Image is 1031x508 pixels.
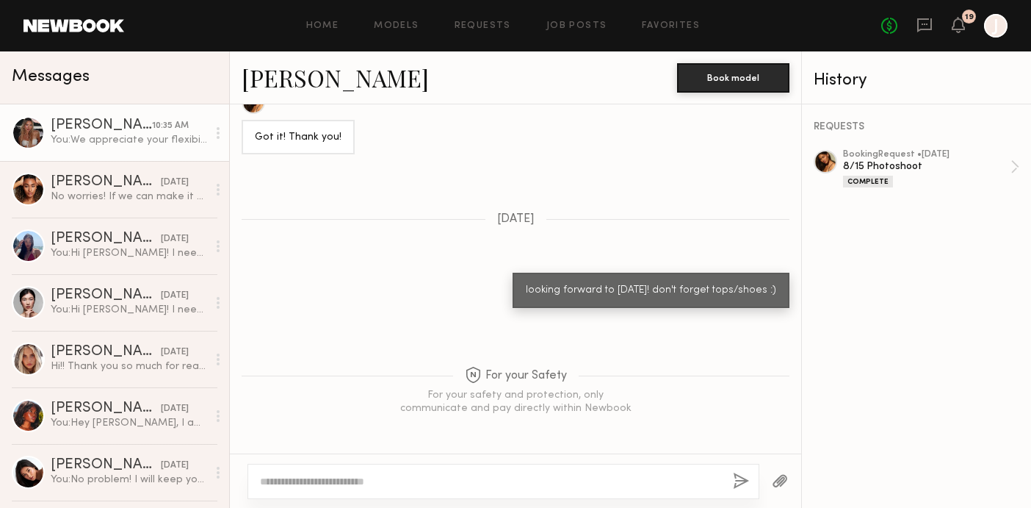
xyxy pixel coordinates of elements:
div: [DATE] [161,176,189,190]
a: bookingRequest •[DATE]8/15 PhotoshootComplete [843,150,1019,187]
div: Complete [843,176,893,187]
div: [DATE] [161,346,189,359]
div: You: We appreciate your flexibility! Just want to confirm is your waist size for jeans 24? [51,133,207,147]
div: [DATE] [161,402,189,416]
div: REQUESTS [814,122,1019,132]
div: 19 [965,13,974,21]
a: Job Posts [546,21,607,31]
div: [PERSON_NAME] [51,401,161,416]
div: You: Hi [PERSON_NAME]! I need a model for a Grace in LA shoot [DATE] from 5pm to 8:30pm in [GEOGR... [51,303,207,317]
div: 10:35 AM [152,119,189,133]
div: For your safety and protection, only communicate and pay directly within Newbook [398,389,633,415]
div: No worries! If we can make it $325 that will work. If not I totally understand! [51,190,207,204]
div: [DATE] [161,289,189,303]
a: Home [306,21,339,31]
div: Hi!! Thank you so much for reaching out! Unfortunately I am going to be out of town that day for ... [51,359,207,373]
a: [PERSON_NAME] [242,62,429,93]
a: J [984,14,1008,37]
div: You: Hey [PERSON_NAME], I am so sorry we just changed the shoot for [DATE], but I really love you... [51,416,207,430]
div: [DATE] [161,459,189,473]
a: Requests [455,21,511,31]
button: Book model [677,63,789,93]
span: Messages [12,68,90,85]
div: booking Request • [DATE] [843,150,1010,160]
div: looking forward to [DATE]! don't forget tops/shoes :) [526,282,776,299]
div: You: Hi [PERSON_NAME]! I need a model for a Grace in LA shoot [DATE] from 5pm to 8:30pm in [GEOGR... [51,246,207,260]
div: 8/15 Photoshoot [843,160,1010,173]
span: For your Safety [465,367,567,385]
div: [DATE] [161,232,189,246]
a: Book model [677,71,789,83]
div: [PERSON_NAME] [51,232,161,246]
div: [PERSON_NAME] [51,288,161,303]
div: You: No problem! I will keep you in mind for future shoots [51,473,207,487]
a: Favorites [642,21,700,31]
div: [PERSON_NAME] [51,175,161,190]
div: History [814,72,1019,89]
div: Got it! Thank you! [255,129,341,146]
div: [PERSON_NAME] [51,118,152,133]
span: [DATE] [497,213,535,226]
div: [PERSON_NAME] [51,345,161,359]
div: [PERSON_NAME] [51,458,161,473]
a: Models [374,21,419,31]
